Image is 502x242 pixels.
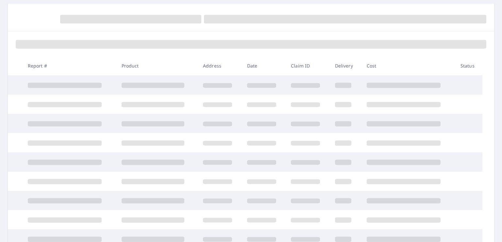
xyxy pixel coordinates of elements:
[286,56,330,75] th: Claim ID
[330,56,361,75] th: Delivery
[198,56,242,75] th: Address
[455,56,482,75] th: Status
[242,56,286,75] th: Date
[116,56,198,75] th: Product
[361,56,455,75] th: Cost
[23,56,116,75] th: Report #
